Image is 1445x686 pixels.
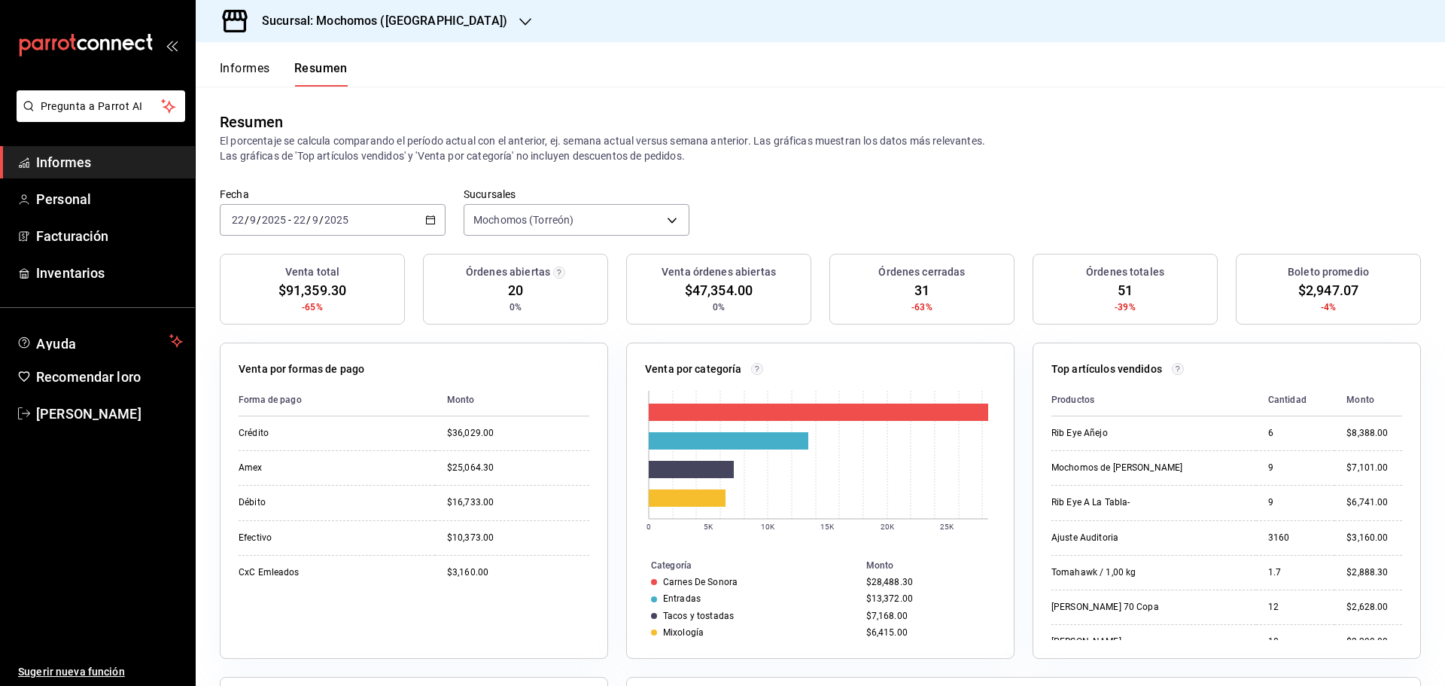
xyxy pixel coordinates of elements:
[510,302,522,313] font: 0%
[662,266,776,278] font: Venta órdenes abiertas
[324,214,349,226] input: ----
[1346,462,1388,473] font: $7,101.00
[239,532,272,543] font: Efectivo
[1288,266,1369,278] font: Boleto promedio
[1321,302,1336,313] font: -4%
[319,214,324,226] font: /
[1268,636,1279,647] font: 10
[881,523,895,531] text: 20K
[1051,602,1159,612] font: [PERSON_NAME] 70 Copa
[1346,428,1388,438] font: $8,388.00
[713,302,725,313] font: 0%
[220,113,283,131] font: Resumen
[1346,602,1388,612] font: $2,628.00
[447,497,494,508] font: $16,733.00
[447,532,494,543] font: $10,373.00
[866,627,908,638] font: $6,415.00
[245,214,249,226] font: /
[36,336,77,352] font: Ayuda
[911,302,932,313] font: -63%
[866,611,908,621] font: $7,168.00
[36,228,108,244] font: Facturación
[447,428,494,438] font: $36,029.00
[36,154,91,170] font: Informes
[1118,282,1133,298] font: 51
[761,523,775,531] text: 10K
[1051,532,1118,543] font: Ajuste Auditoria
[312,214,319,226] input: --
[447,462,494,473] font: $25,064.30
[302,302,323,313] font: -65%
[685,282,753,298] font: $47,354.00
[306,214,311,226] font: /
[866,577,913,587] font: $28,488.30
[294,61,348,75] font: Resumen
[914,282,929,298] font: 31
[940,523,954,531] text: 25K
[257,214,261,226] font: /
[36,265,105,281] font: Inventarios
[36,406,141,422] font: [PERSON_NAME]
[704,523,713,531] text: 5K
[645,363,742,375] font: Venta por categoría
[1298,282,1358,298] font: $2,947.07
[220,188,249,200] font: Fecha
[166,39,178,51] button: abrir_cajón_menú
[646,523,651,531] text: 0
[1346,636,1388,647] font: $2,290.00
[1346,532,1388,543] font: $3,160.00
[866,593,913,604] font: $13,372.00
[239,395,302,405] font: Forma de pago
[1268,428,1273,438] font: 6
[663,593,701,604] font: Entradas
[261,214,287,226] input: ----
[262,14,507,28] font: Sucursal: Mochomos ([GEOGRAPHIC_DATA])
[473,214,573,226] font: Mochomos (Torreón)
[239,497,266,508] font: Débito
[288,214,291,226] font: -
[1086,266,1164,278] font: Órdenes totales
[41,100,143,112] font: Pregunta a Parrot AI
[1268,602,1279,612] font: 12
[293,214,306,226] input: --
[1051,462,1182,473] font: Mochomos de [PERSON_NAME]
[36,191,91,207] font: Personal
[220,135,985,147] font: El porcentaje se calcula comparando el período actual con el anterior, ej. semana actual versus s...
[1051,395,1094,405] font: Productos
[1346,567,1388,578] font: $2,888.30
[239,462,263,473] font: Amex
[466,266,550,278] font: Órdenes abiertas
[663,611,734,621] font: Tacos y tostadas
[508,282,523,298] font: 20
[17,90,185,122] button: Pregunta a Parrot AI
[464,188,516,200] font: Sucursales
[1051,567,1136,578] font: Tomahawk / 1,00 kg
[220,60,348,87] div: pestañas de navegación
[249,214,257,226] input: --
[1051,363,1162,375] font: Top artículos vendidos
[1268,532,1290,543] font: 3160
[651,560,692,571] font: Categoría
[663,577,738,587] font: Carnes De Sonora
[447,395,475,405] font: Monto
[820,523,835,531] text: 15K
[11,109,185,125] a: Pregunta a Parrot AI
[1346,497,1388,508] font: $6,741.00
[866,560,894,571] font: Monto
[1346,395,1374,405] font: Monto
[1268,497,1273,508] font: 9
[1268,395,1307,405] font: Cantidad
[285,266,339,278] font: Venta total
[447,567,488,578] font: $3,160.00
[878,266,965,278] font: Órdenes cerradas
[220,61,270,75] font: Informes
[1115,302,1136,313] font: -39%
[1051,428,1108,438] font: Rib Eye Añejo
[1268,462,1273,473] font: 9
[231,214,245,226] input: --
[220,150,685,162] font: Las gráficas de 'Top artículos vendidos' y 'Venta por categoría' no incluyen descuentos de pedidos.
[663,627,704,638] font: Mixología
[1051,497,1130,508] font: Rib Eye A La Tabla-
[278,282,346,298] font: $91,359.30
[239,363,364,375] font: Venta por formas de pago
